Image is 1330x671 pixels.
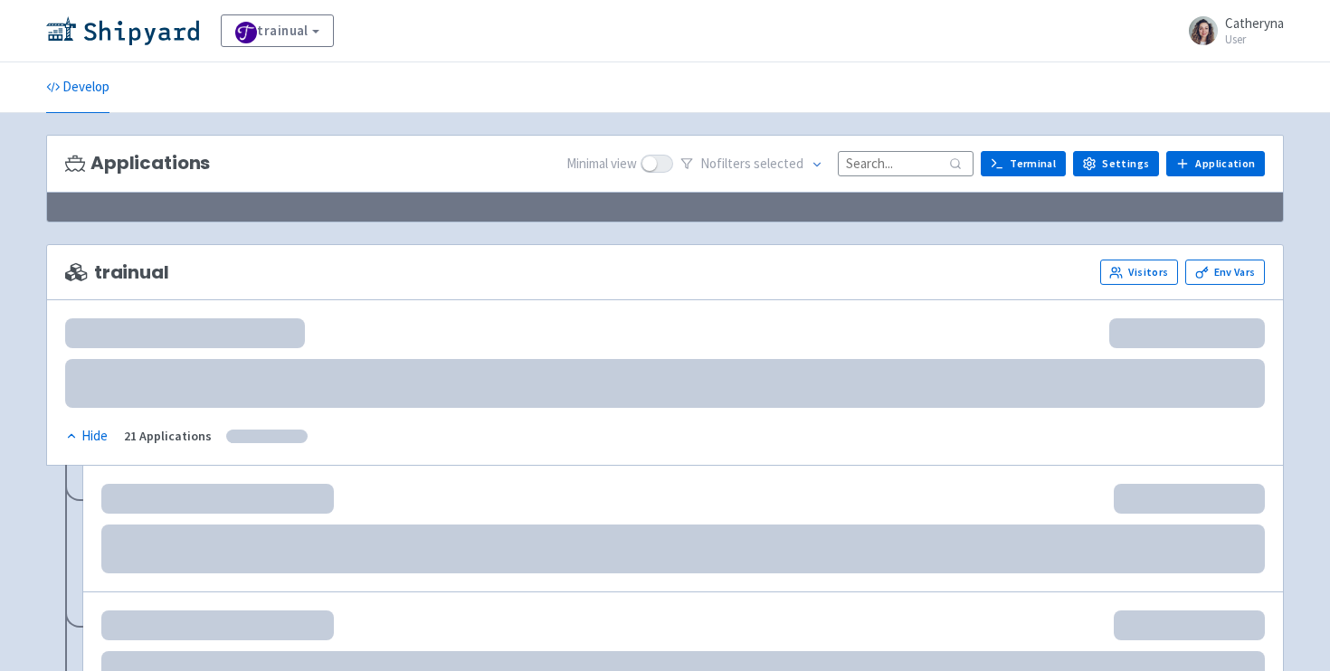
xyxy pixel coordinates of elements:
[65,426,109,447] button: Hide
[1073,151,1159,176] a: Settings
[65,153,210,174] h3: Applications
[981,151,1066,176] a: Terminal
[566,154,637,175] span: Minimal view
[838,151,974,175] input: Search...
[46,62,109,113] a: Develop
[1185,260,1265,285] a: Env Vars
[700,154,803,175] span: No filter s
[754,155,803,172] span: selected
[124,426,212,447] div: 21 Applications
[1225,33,1284,45] small: User
[65,262,169,283] span: trainual
[1166,151,1265,176] a: Application
[46,16,199,45] img: Shipyard logo
[221,14,334,47] a: trainual
[1178,16,1284,45] a: Catheryna User
[1225,14,1284,32] span: Catheryna
[65,426,108,447] div: Hide
[1100,260,1178,285] a: Visitors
